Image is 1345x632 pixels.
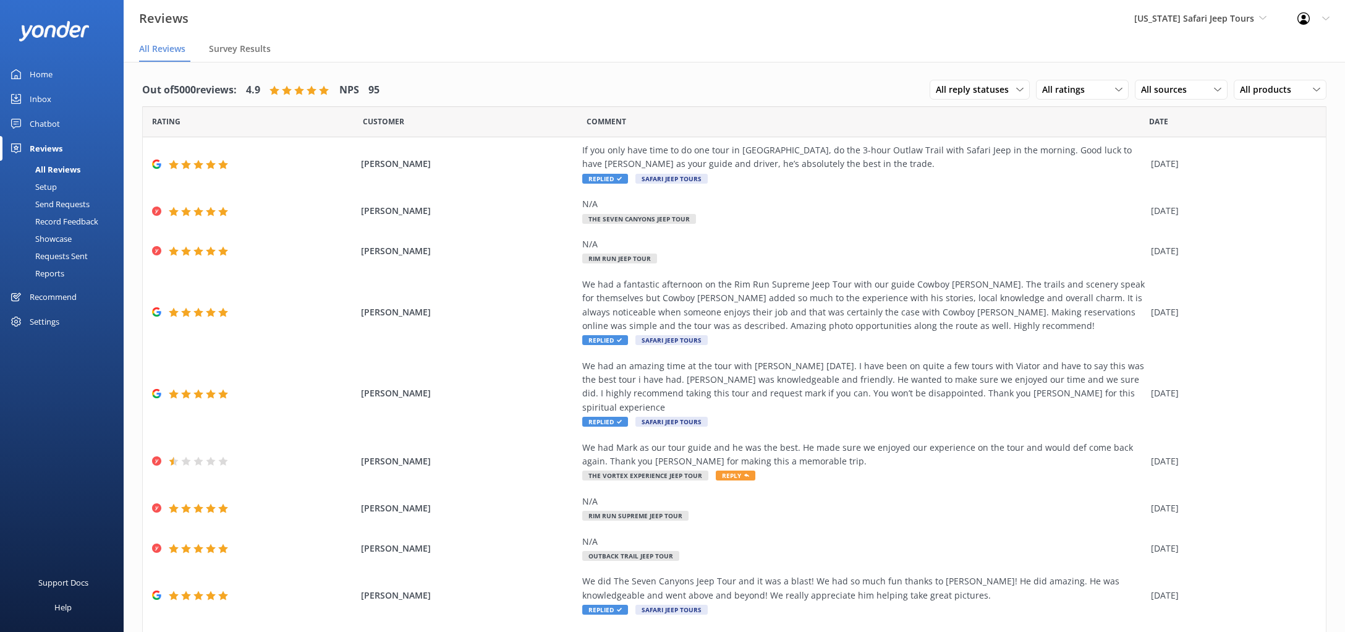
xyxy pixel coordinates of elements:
[54,595,72,620] div: Help
[7,161,124,178] a: All Reviews
[339,82,359,98] h4: NPS
[7,265,124,282] a: Reports
[246,82,260,98] h4: 4.9
[368,82,380,98] h4: 95
[30,136,62,161] div: Reviews
[1151,455,1310,468] div: [DATE]
[38,570,88,595] div: Support Docs
[30,111,60,136] div: Chatbot
[582,237,1145,251] div: N/A
[635,174,708,184] span: Safari Jeep Tours
[1151,502,1310,515] div: [DATE]
[1151,589,1310,602] div: [DATE]
[582,574,1145,602] div: We did The Seven Canyons Jeep Tour and it was a blast! We had so much fun thanks to [PERSON_NAME]...
[361,305,576,319] span: [PERSON_NAME]
[7,213,98,230] div: Record Feedback
[1151,542,1310,555] div: [DATE]
[361,386,576,400] span: [PERSON_NAME]
[363,116,404,127] span: Date
[7,213,124,230] a: Record Feedback
[139,43,185,55] span: All Reviews
[1151,305,1310,319] div: [DATE]
[7,247,124,265] a: Requests Sent
[582,471,708,480] span: The Vortex Experience Jeep Tour
[582,254,657,263] span: Rim Run Jeep Tour
[7,161,80,178] div: All Reviews
[582,359,1145,415] div: We had an amazing time at the tour with [PERSON_NAME] [DATE]. I have been on quite a few tours wi...
[582,174,628,184] span: Replied
[582,441,1145,469] div: We had Mark as our tour guide and he was the best. He made sure we enjoyed our experience on the ...
[361,244,576,258] span: [PERSON_NAME]
[7,230,72,247] div: Showcase
[582,417,628,427] span: Replied
[1151,204,1310,218] div: [DATE]
[139,9,189,28] h3: Reviews
[30,87,51,111] div: Inbox
[1240,83,1299,96] span: All products
[30,309,59,334] div: Settings
[361,204,576,218] span: [PERSON_NAME]
[209,43,271,55] span: Survey Results
[30,62,53,87] div: Home
[361,502,576,515] span: [PERSON_NAME]
[582,605,628,615] span: Replied
[7,178,57,195] div: Setup
[361,455,576,468] span: [PERSON_NAME]
[582,551,679,561] span: Outback Trail Jeep Tour
[19,21,90,41] img: yonder-white-logo.png
[582,535,1145,549] div: N/A
[1134,12,1254,24] span: [US_STATE] Safari Jeep Tours
[7,195,124,213] a: Send Requests
[152,116,180,127] span: Date
[7,247,88,265] div: Requests Sent
[716,471,755,480] span: Reply
[582,495,1145,508] div: N/A
[1149,116,1168,127] span: Date
[582,214,696,224] span: The Seven Canyons Jeep Tour
[7,265,64,282] div: Reports
[635,335,708,345] span: Safari Jeep Tours
[1151,386,1310,400] div: [DATE]
[1151,244,1310,258] div: [DATE]
[361,542,576,555] span: [PERSON_NAME]
[936,83,1016,96] span: All reply statuses
[1141,83,1194,96] span: All sources
[7,178,124,195] a: Setup
[142,82,237,98] h4: Out of 5000 reviews:
[582,143,1145,171] div: If you only have time to do one tour in [GEOGRAPHIC_DATA], do the 3-hour Outlaw Trail with Safari...
[582,335,628,345] span: Replied
[582,278,1145,333] div: We had a fantastic afternoon on the Rim Run Supreme Jeep Tour with our guide Cowboy [PERSON_NAME]...
[30,284,77,309] div: Recommend
[587,116,626,127] span: Question
[7,195,90,213] div: Send Requests
[582,197,1145,211] div: N/A
[635,605,708,615] span: Safari Jeep Tours
[361,157,576,171] span: [PERSON_NAME]
[1151,157,1310,171] div: [DATE]
[635,417,708,427] span: Safari Jeep Tours
[582,511,689,521] span: Rim Run Supreme Jeep Tour
[1042,83,1092,96] span: All ratings
[361,589,576,602] span: [PERSON_NAME]
[7,230,124,247] a: Showcase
